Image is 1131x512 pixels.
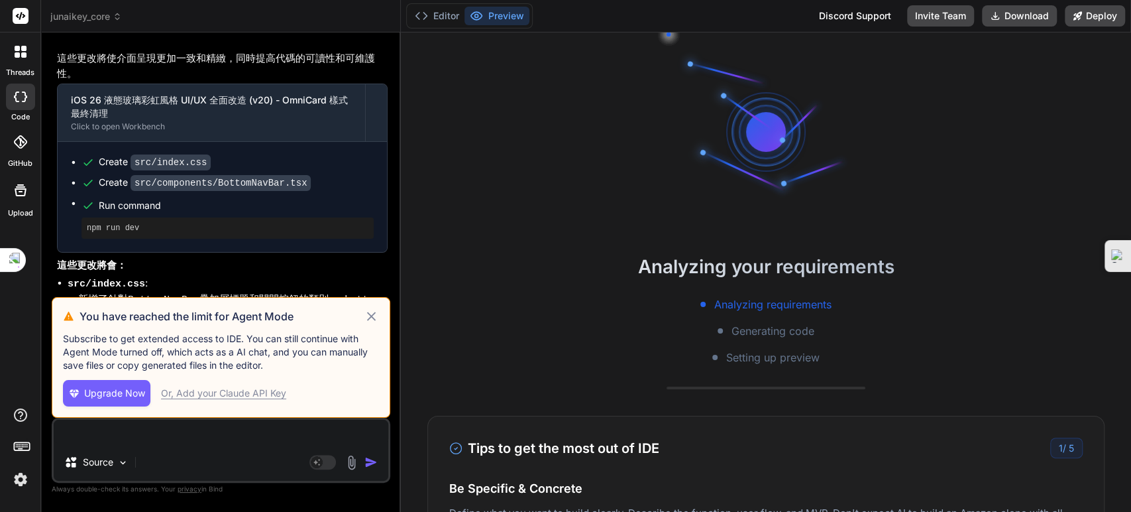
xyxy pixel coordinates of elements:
code: src/index.css [131,155,211,170]
button: Invite Team [907,5,974,27]
button: Upgrade Now [63,380,150,407]
button: Preview [464,7,529,25]
li: : [68,276,388,468]
span: 5 [1069,442,1074,454]
pre: npm run dev [87,223,368,233]
img: settings [9,468,32,491]
h4: Be Specific & Concrete [449,480,1083,497]
span: Setting up preview [726,350,819,365]
span: Generating code [731,323,814,339]
strong: 這些更改將會： [57,259,127,271]
h2: Analyzing your requirements [401,253,1131,281]
label: Upload [8,208,33,219]
code: src/components/BottomNavBar.tsx [131,175,311,191]
p: Subscribe to get extended access to IDE. You can still continue with Agent Mode turned off, which... [63,332,379,372]
img: icon [364,456,378,469]
p: Always double-check its answers. Your in Bind [52,483,390,495]
span: Run command [99,199,374,212]
div: Create [99,155,211,169]
button: iOS 26 液態玻璃彩虹風格 UI/UX 全面改造 (v20) - OmniCard 樣式最終清理Click to open Workbench [58,84,365,141]
p: Source [83,456,113,469]
p: 這些更改將使介面呈現更加一致和精緻，同時提高代碼的可讀性和可維護性。 [57,51,388,81]
div: iOS 26 液態玻璃彩虹風格 UI/UX 全面改造 (v20) - OmniCard 樣式最終清理 [71,94,352,120]
label: code [11,111,30,123]
img: attachment [344,455,359,470]
h3: You have reached the limit for Agent Mode [80,308,364,324]
button: Download [982,5,1057,27]
button: Deploy [1065,5,1125,27]
span: Analyzing requirements [714,296,831,312]
label: GitHub [8,158,32,169]
h3: Tips to get the most out of IDE [449,438,659,458]
span: privacy [178,485,201,493]
div: Click to open Workbench [71,121,352,132]
div: Create [99,176,311,190]
div: / [1050,438,1083,458]
span: Upgrade Now [84,387,145,400]
label: threads [6,67,34,78]
div: Discord Support [811,5,899,27]
code: BottomNavBar [128,294,199,306]
span: 1 [1059,442,1063,454]
img: Pick Models [117,457,129,468]
button: Editor [409,7,464,25]
span: junaikey_core [50,10,122,23]
div: Or, Add your Claude API Key [161,387,286,400]
li: 新增了針對 疊加層標題和關閉按鈕的類別： , , , 。 [78,292,388,357]
code: src/index.css [68,279,145,290]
